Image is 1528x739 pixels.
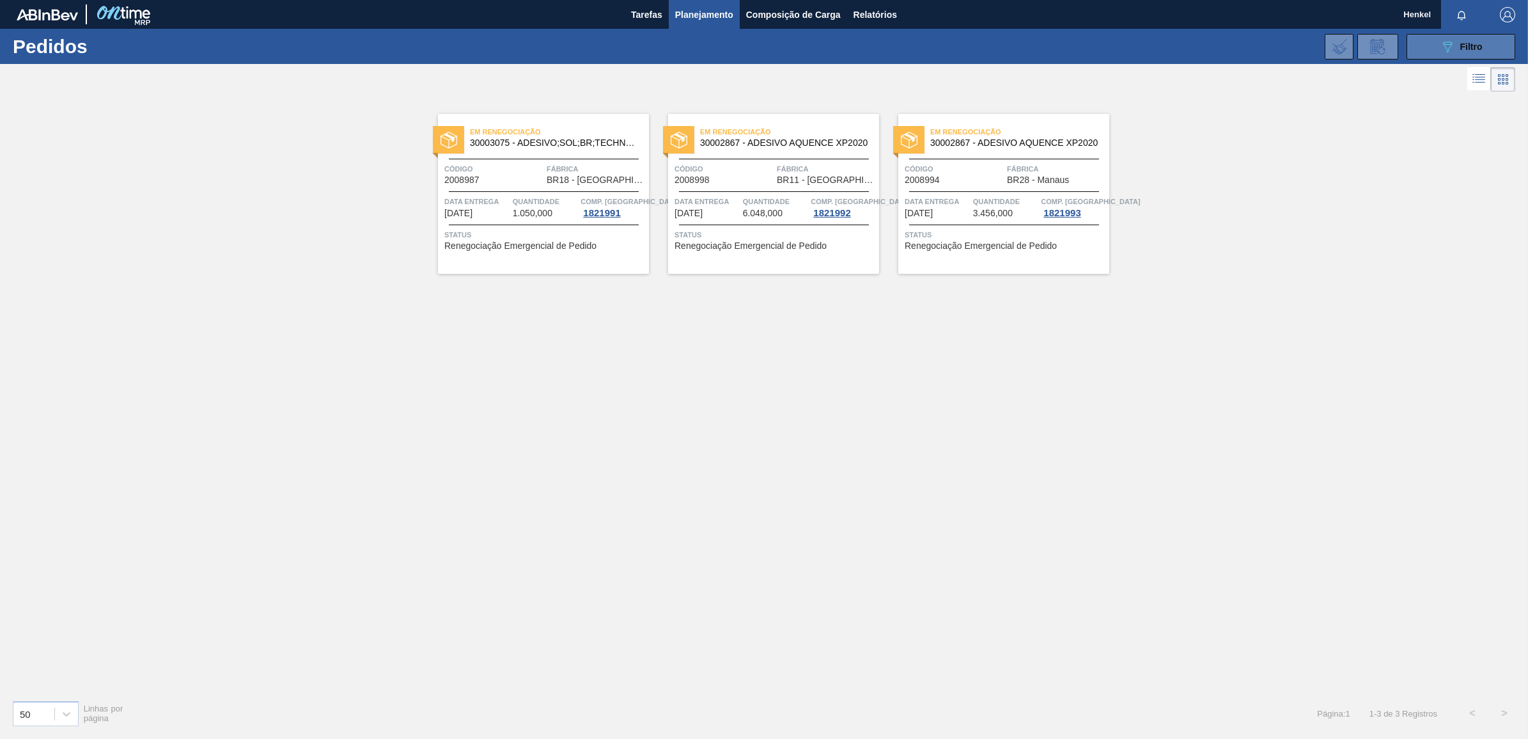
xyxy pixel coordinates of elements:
a: Comp. [GEOGRAPHIC_DATA]1821993 [1041,195,1106,218]
a: Comp. [GEOGRAPHIC_DATA]1821991 [581,195,646,218]
span: 30002867 - ADESIVO AQUENCE XP2020 [700,138,869,148]
span: Comp. Carga [811,195,910,208]
span: BR11 - São Luís [777,175,876,185]
span: 1.050,000 [513,209,552,218]
a: statusEm renegociação30002867 - ADESIVO AQUENCE XP2020Código2008998FábricaBR11 - [GEOGRAPHIC_DATA... [649,114,879,274]
span: Em renegociação [700,125,879,138]
span: Status [905,228,1106,241]
button: > [1488,697,1520,729]
img: TNhmsLtSVTkK8tSr43FrP2fwEKptu5GPRR3wAAAABJRU5ErkJggg== [17,9,78,20]
div: 50 [20,708,31,719]
span: Composição de Carga [746,7,841,22]
span: Status [444,228,646,241]
img: status [440,132,457,148]
div: Solicitação de Revisão de Pedidos [1357,34,1398,60]
span: Renegociação Emergencial de Pedido [674,241,827,251]
span: Página : 1 [1317,709,1350,719]
img: status [671,132,687,148]
span: Status [674,228,876,241]
span: Data entrega [674,195,740,208]
span: Renegociação Emergencial de Pedido [444,241,596,251]
span: Quantidade [743,195,808,208]
div: Importar Negociações dos Pedidos [1325,34,1353,60]
span: Fábrica [777,163,876,175]
span: 1 - 3 de 3 Registros [1369,709,1437,719]
span: 2008994 [905,175,940,185]
span: Em renegociação [930,125,1109,138]
span: Data entrega [905,195,970,208]
span: Relatórios [854,7,897,22]
a: statusEm renegociação30003075 - ADESIVO;SOL;BR;TECHNOMELT SUPRA HT 35125Código2008987FábricaBR18 ... [419,114,649,274]
span: Fábrica [1007,163,1106,175]
button: Filtro [1407,34,1515,60]
span: Planejamento [675,7,733,22]
span: 30003075 - ADESIVO;SOL;BR;TECHNOMELT SUPRA HT 35125 [470,138,639,148]
span: 09/09/2025 [674,209,703,218]
span: Em renegociação [470,125,649,138]
div: 1821992 [811,208,853,218]
span: Renegociação Emergencial de Pedido [905,241,1057,251]
span: Quantidade [513,195,578,208]
img: status [901,132,917,148]
span: Código [905,163,1004,175]
span: Linhas por página [84,704,123,723]
span: BR18 - Pernambuco [547,175,646,185]
span: Comp. Carga [1041,195,1140,208]
h1: Pedidos [13,39,210,54]
div: 1821993 [1041,208,1083,218]
a: statusEm renegociação30002867 - ADESIVO AQUENCE XP2020Código2008994FábricaBR28 - ManausData entre... [879,114,1109,274]
span: 05/09/2025 [444,209,472,218]
span: Código [444,163,543,175]
button: < [1456,697,1488,729]
span: 2008987 [444,175,479,185]
div: 1821991 [581,208,623,218]
span: 2008998 [674,175,710,185]
div: Visão em Cards [1491,67,1515,91]
button: Notificações [1441,6,1482,24]
span: Código [674,163,774,175]
span: 6.048,000 [743,209,783,218]
span: BR28 - Manaus [1007,175,1069,185]
span: 24/09/2025 [905,209,933,218]
span: 30002867 - ADESIVO AQUENCE XP2020 [930,138,1099,148]
a: Comp. [GEOGRAPHIC_DATA]1821992 [811,195,876,218]
span: Quantidade [973,195,1038,208]
span: Fábrica [547,163,646,175]
span: Data entrega [444,195,510,208]
span: Tarefas [631,7,662,22]
span: Filtro [1460,42,1483,52]
div: Visão em Lista [1467,67,1491,91]
img: Logout [1500,7,1515,22]
span: 3.456,000 [973,209,1013,218]
span: Comp. Carga [581,195,680,208]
